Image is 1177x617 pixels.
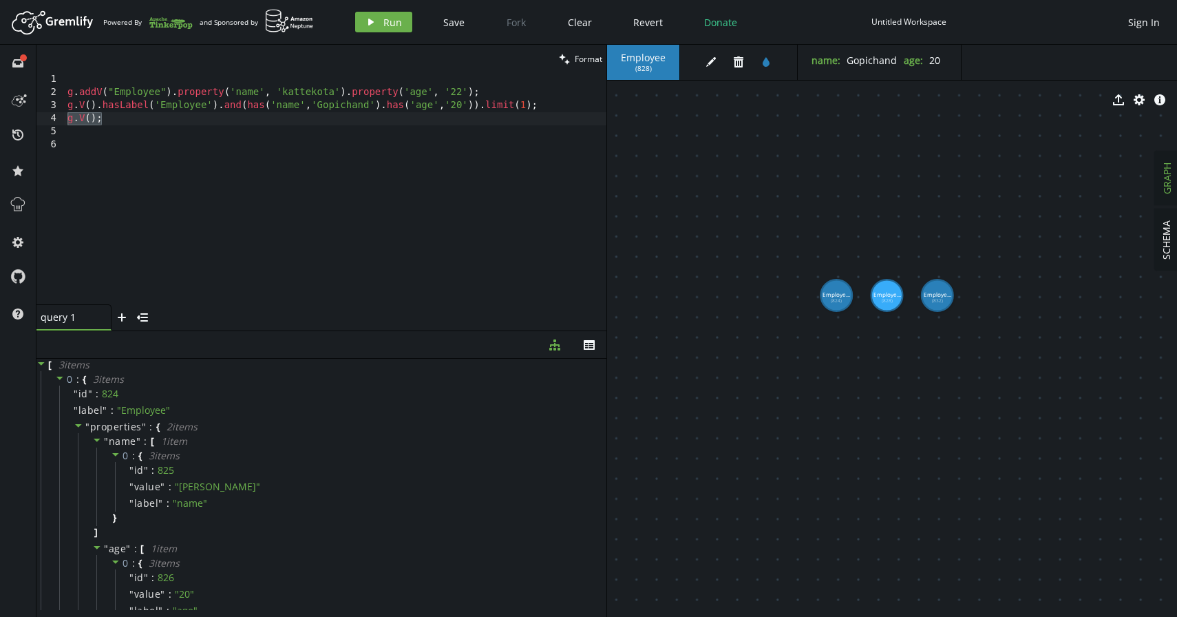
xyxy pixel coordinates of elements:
[568,16,592,29] span: Clear
[36,125,65,138] div: 5
[123,556,129,569] span: 0
[36,138,65,151] div: 6
[59,358,89,371] span: 3 item s
[882,297,893,304] tspan: (828)
[129,604,134,617] span: "
[1121,12,1167,32] button: Sign In
[200,9,314,35] div: and Sponsored by
[136,435,141,448] span: "
[151,572,154,584] span: :
[847,54,897,67] span: Gopichand
[104,542,109,555] span: "
[138,557,142,569] span: {
[48,359,52,371] span: [
[158,464,174,477] div: 825
[104,435,109,448] span: "
[103,10,193,34] div: Powered By
[36,73,65,86] div: 1
[167,420,198,433] span: 2 item s
[36,112,65,125] div: 4
[85,420,90,433] span: "
[169,481,171,493] span: :
[173,496,207,510] span: " name "
[635,64,652,73] span: ( 828 )
[623,12,673,32] button: Revert
[126,542,131,555] span: "
[173,604,198,617] span: " age "
[129,496,134,510] span: "
[158,496,163,510] span: "
[129,571,134,584] span: "
[134,543,138,555] span: :
[924,291,951,298] tspan: Employe...
[156,421,160,433] span: {
[1160,220,1174,260] span: SCHEMA
[167,497,169,510] span: :
[158,572,174,584] div: 826
[134,464,144,477] span: id
[129,587,134,600] span: "
[265,9,314,33] img: AWS Neptune
[74,404,78,417] span: "
[74,387,78,400] span: "
[78,388,88,400] span: id
[134,481,161,493] span: value
[129,463,134,477] span: "
[144,435,147,448] span: :
[93,373,124,386] span: 3 item s
[88,387,93,400] span: "
[96,388,98,400] span: :
[443,16,465,29] span: Save
[932,297,943,304] tspan: (832)
[151,464,154,477] span: :
[109,542,127,555] span: age
[92,526,98,538] span: ]
[78,404,103,417] span: label
[694,12,747,32] button: Donate
[158,604,163,617] span: "
[160,480,165,493] span: "
[41,311,96,324] span: query 1
[90,420,142,433] span: properties
[140,543,144,555] span: [
[169,588,171,600] span: :
[117,404,170,417] span: " Employee "
[167,605,169,617] span: :
[67,373,73,386] span: 0
[144,463,149,477] span: "
[160,587,165,600] span: "
[507,16,526,29] span: Fork
[161,435,187,448] span: 1 item
[111,512,116,524] span: }
[929,54,940,67] span: 20
[873,291,901,298] tspan: Employe...
[36,86,65,99] div: 2
[555,45,606,73] button: Format
[1128,16,1160,29] span: Sign In
[558,12,602,32] button: Clear
[149,449,180,462] span: 3 item s
[904,54,923,67] label: age :
[109,435,136,448] span: name
[103,404,107,417] span: "
[175,480,260,493] span: " [PERSON_NAME] "
[134,605,159,617] span: label
[111,404,114,417] span: :
[134,588,161,600] span: value
[151,542,177,555] span: 1 item
[831,297,842,304] tspan: (824)
[102,388,118,400] div: 824
[132,450,136,462] span: :
[83,373,86,386] span: {
[142,420,147,433] span: "
[355,12,412,32] button: Run
[144,571,149,584] span: "
[383,16,402,29] span: Run
[633,16,663,29] span: Revert
[812,54,840,67] label: name :
[138,450,142,462] span: {
[134,497,159,510] span: label
[76,373,80,386] span: :
[132,557,136,569] span: :
[149,556,180,569] span: 3 item s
